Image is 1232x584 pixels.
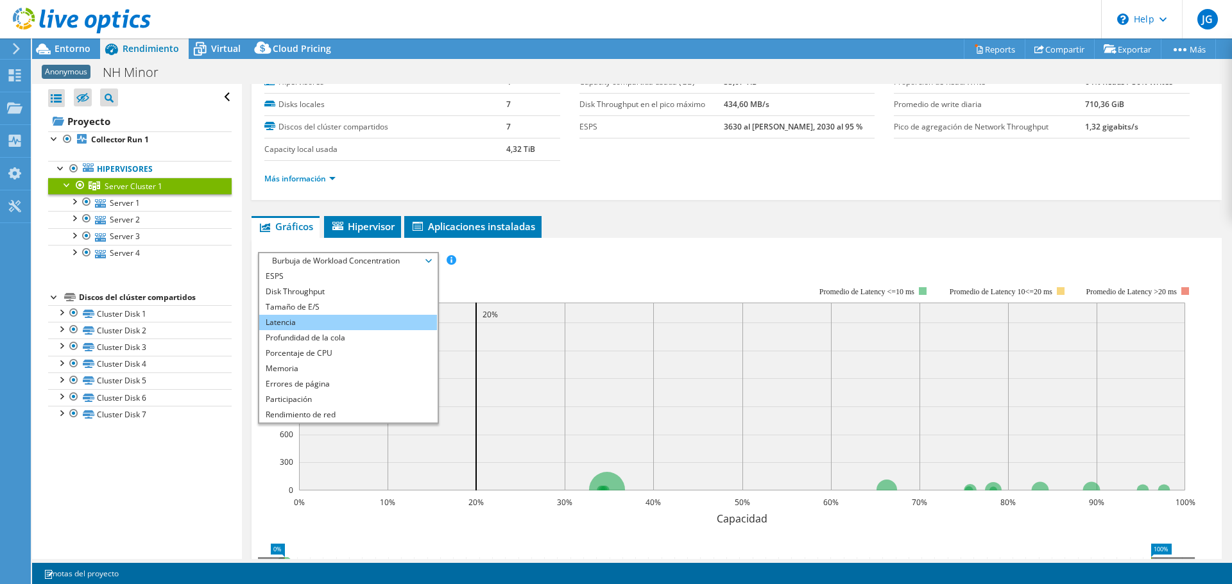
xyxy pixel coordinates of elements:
text: 70% [912,497,927,508]
b: 3630 al [PERSON_NAME], 2030 al 95 % [724,121,862,132]
b: 4,32 TiB [506,144,535,154]
span: Entorno [55,42,90,54]
h1: NH Minor [97,65,178,79]
text: 10% [380,497,395,508]
b: 33,67 TiB [724,76,757,87]
span: Hipervisor [330,220,395,233]
a: Server Cluster 1 [48,178,232,194]
a: Exportar [1094,39,1161,59]
a: Server 1 [48,194,232,211]
text: Capacidad [717,512,767,526]
li: Rendimiento de red [259,407,437,422]
text: 90% [1089,497,1104,508]
li: Profundidad de la cola [259,330,437,346]
span: Aplicaciones instaladas [411,220,535,233]
a: Más información [264,173,336,184]
b: 434,60 MB/s [724,99,769,110]
tspan: Promedio de Latency <=10 ms [819,287,915,296]
text: 30% [557,497,572,508]
b: 710,36 GiB [1085,99,1124,110]
b: 4 [506,76,511,87]
a: Cluster Disk 1 [48,305,232,322]
span: Virtual [211,42,241,54]
text: 300 [280,456,293,467]
b: 64% Reads / 36% Writes [1085,76,1173,87]
a: notas del proyecto [35,565,128,581]
text: 0% [294,497,305,508]
li: Errores de página [259,376,437,392]
li: Latencia [259,315,437,330]
a: Reports [964,39,1025,59]
text: 60% [823,497,839,508]
li: ESPS [259,269,437,284]
span: JG [1197,9,1218,29]
span: Cloud Pricing [273,42,331,54]
text: 600 [280,429,293,440]
li: Tamaño de E/S [259,299,437,315]
a: Cluster Disk 7 [48,406,232,422]
text: 80% [1000,497,1016,508]
a: Cluster Disk 2 [48,322,232,338]
text: 20% [468,497,484,508]
li: Memoria [259,361,437,376]
span: Anonymous [42,65,90,79]
text: 100% [1176,497,1195,508]
svg: \n [1117,13,1129,25]
a: Server 3 [48,228,232,245]
span: Burbuja de Workload Concentration [266,253,431,269]
a: Cluster Disk 6 [48,389,232,406]
span: Gráficos [258,220,313,233]
b: 7 [506,99,511,110]
label: Discos del clúster compartidos [264,121,506,133]
text: Promedio de Latency >20 ms [1086,287,1177,296]
a: Server 4 [48,245,232,262]
label: Pico de agregación de Network Throughput [894,121,1085,133]
label: ESPS [579,121,724,133]
b: Collector Run 1 [91,134,149,145]
a: Más [1161,39,1216,59]
li: Participación [259,392,437,407]
li: Porcentaje de CPU [259,346,437,361]
li: Disk Throughput [259,284,437,299]
a: Collector Run 1 [48,131,232,148]
a: Cluster Disk 4 [48,356,232,372]
a: Cluster Disk 3 [48,338,232,355]
text: 40% [646,497,661,508]
a: Hipervisores [48,161,232,178]
span: Server Cluster 1 [105,181,162,192]
label: Promedio de write diaria [894,98,1085,111]
a: Compartir [1025,39,1095,59]
text: 20% [483,309,498,320]
span: Rendimiento [123,42,179,54]
label: Capacity local usada [264,143,506,156]
a: Cluster Disk 5 [48,372,232,389]
b: 7 [506,121,511,132]
div: Discos del clúster compartidos [79,290,232,305]
b: 1,32 gigabits/s [1085,121,1138,132]
a: Proyecto [48,111,232,131]
text: 50% [735,497,750,508]
text: 0 [289,485,293,496]
a: Server 2 [48,211,232,228]
tspan: Promedio de Latency 10<=20 ms [950,287,1053,296]
label: Disk Throughput en el pico máximo [579,98,724,111]
label: Disks locales [264,98,506,111]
